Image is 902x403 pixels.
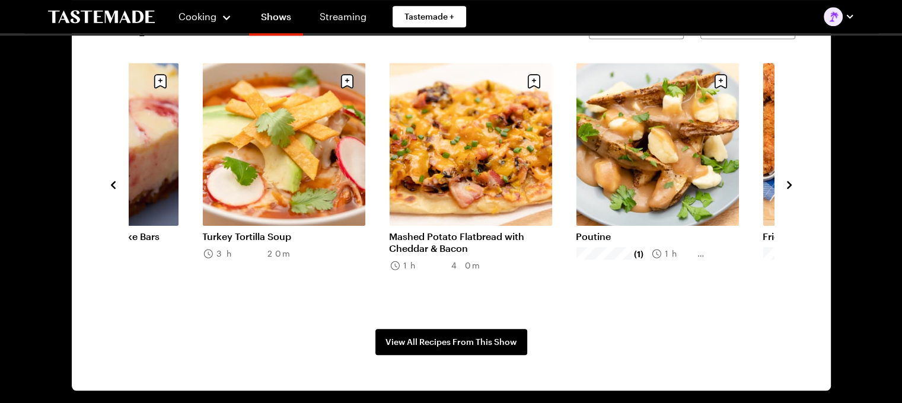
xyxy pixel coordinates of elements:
div: 8 / 8 [576,63,763,305]
img: Profile picture [824,7,843,26]
button: Profile picture [824,7,855,26]
button: Cooking [179,2,232,31]
a: View All Recipes From This Show [375,329,527,355]
button: navigate to previous item [107,177,119,191]
a: Shows [249,2,303,36]
span: Tastemade + [404,11,454,23]
a: To Tastemade Home Page [48,10,155,24]
a: Mashed Potato Flatbread with Cheddar & Bacon [389,231,552,254]
button: Save recipe [336,70,358,92]
button: Save recipe [149,70,171,92]
a: Cranberry Swirl Cheescake Bars [15,231,179,242]
button: Save recipe [709,70,732,92]
button: Save recipe [522,70,545,92]
div: 6 / 8 [202,63,389,305]
a: Tastemade + [393,6,466,27]
button: navigate to next item [783,177,795,191]
div: 7 / 8 [389,63,576,305]
span: Cooking [179,11,216,22]
a: Turkey Tortilla Soup [202,231,365,242]
span: View All Recipes From This Show [385,336,517,348]
a: Poutine [576,231,739,242]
